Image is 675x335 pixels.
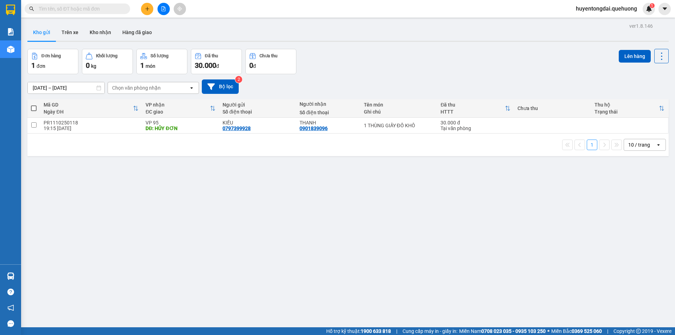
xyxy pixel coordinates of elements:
[364,102,434,108] div: Tên món
[202,79,239,94] button: Bộ lọc
[146,102,210,108] div: VP nhận
[441,109,505,115] div: HTTT
[39,5,122,13] input: Tìm tên, số ĐT hoặc mã đơn
[136,49,187,74] button: Số lượng1món
[223,125,251,131] div: 0797399928
[44,102,133,108] div: Mã GD
[7,304,14,311] span: notification
[41,53,61,58] div: Đơn hàng
[403,327,457,335] span: Cung cấp máy in - giấy in:
[7,46,14,53] img: warehouse-icon
[177,6,182,11] span: aim
[300,120,356,125] div: THANH
[29,6,34,11] span: search
[656,142,661,148] svg: open
[594,102,659,108] div: Thu hộ
[300,110,356,115] div: Số điện thoại
[587,140,597,150] button: 1
[157,3,170,15] button: file-add
[619,50,651,63] button: Lên hàng
[96,53,117,58] div: Khối lượng
[651,3,653,8] span: 1
[44,109,133,115] div: Ngày ĐH
[223,109,292,115] div: Số điện thoại
[82,49,133,74] button: Khối lượng0kg
[56,24,84,41] button: Trên xe
[646,6,652,12] img: icon-new-feature
[195,61,216,70] span: 30.000
[191,49,242,74] button: Đã thu30.000đ
[146,125,216,131] div: DĐ: HỦY ĐƠN
[591,99,668,118] th: Toggle SortBy
[551,327,602,335] span: Miền Bắc
[112,84,161,91] div: Chọn văn phòng nhận
[7,272,14,280] img: warehouse-icon
[146,63,155,69] span: món
[481,328,546,334] strong: 0708 023 035 - 0935 103 250
[572,328,602,334] strong: 0369 525 060
[364,109,434,115] div: Ghi chú
[326,327,391,335] span: Hỗ trợ kỹ thuật:
[146,120,216,125] div: VP 95
[636,329,641,334] span: copyright
[441,102,505,108] div: Đã thu
[223,102,292,108] div: Người gửi
[658,3,671,15] button: caret-down
[249,61,253,70] span: 0
[441,125,510,131] div: Tại văn phòng
[6,5,15,15] img: logo-vxr
[146,109,210,115] div: ĐC giao
[142,99,219,118] th: Toggle SortBy
[441,120,510,125] div: 30.000 đ
[140,61,144,70] span: 1
[396,327,397,335] span: |
[7,320,14,327] span: message
[650,3,655,8] sup: 1
[259,53,277,58] div: Chưa thu
[84,24,117,41] button: Kho nhận
[37,63,45,69] span: đơn
[44,125,139,131] div: 19:15 [DATE]
[205,53,218,58] div: Đã thu
[40,99,142,118] th: Toggle SortBy
[300,101,356,107] div: Người nhận
[437,99,514,118] th: Toggle SortBy
[189,85,194,91] svg: open
[27,24,56,41] button: Kho gửi
[570,4,643,13] span: huyentongdai.quehuong
[629,22,653,30] div: ver 1.8.146
[145,6,150,11] span: plus
[150,53,168,58] div: Số lượng
[662,6,668,12] span: caret-down
[364,123,434,128] div: 1 THÙNG GIẤY ĐỒ KHÔ
[117,24,157,41] button: Hàng đã giao
[607,327,608,335] span: |
[86,61,90,70] span: 0
[216,63,219,69] span: đ
[223,120,292,125] div: KIỀU
[91,63,96,69] span: kg
[44,120,139,125] div: PR1110250118
[517,105,587,111] div: Chưa thu
[547,330,549,333] span: ⚪️
[235,76,242,83] sup: 2
[7,289,14,295] span: question-circle
[253,63,256,69] span: đ
[161,6,166,11] span: file-add
[459,327,546,335] span: Miền Nam
[27,49,78,74] button: Đơn hàng1đơn
[174,3,186,15] button: aim
[361,328,391,334] strong: 1900 633 818
[7,28,14,36] img: solution-icon
[300,125,328,131] div: 0901839096
[628,141,650,148] div: 10 / trang
[245,49,296,74] button: Chưa thu0đ
[28,82,104,94] input: Select a date range.
[594,109,659,115] div: Trạng thái
[141,3,153,15] button: plus
[31,61,35,70] span: 1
